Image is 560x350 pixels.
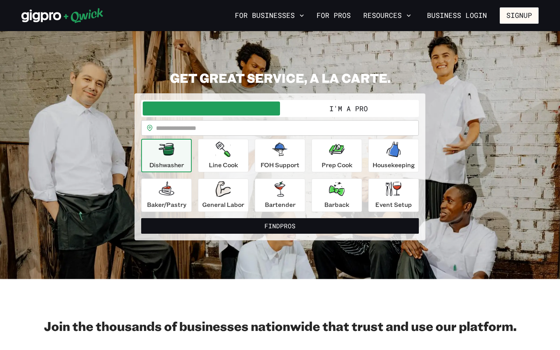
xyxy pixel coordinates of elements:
[280,101,417,115] button: I'm a Pro
[255,139,305,172] button: FOH Support
[360,9,414,22] button: Resources
[368,139,419,172] button: Housekeeping
[322,160,352,170] p: Prep Cook
[135,70,425,86] h2: GET GREAT SERVICE, A LA CARTE.
[324,200,349,209] p: Barback
[141,218,419,234] button: FindPros
[311,139,362,172] button: Prep Cook
[255,178,305,212] button: Bartender
[265,200,296,209] p: Bartender
[261,160,299,170] p: FOH Support
[198,139,248,172] button: Line Cook
[21,318,539,334] h2: Join the thousands of businesses nationwide that trust and use our platform.
[209,160,238,170] p: Line Cook
[500,7,539,24] button: Signup
[232,9,307,22] button: For Businesses
[147,200,186,209] p: Baker/Pastry
[311,178,362,212] button: Barback
[202,200,244,209] p: General Labor
[141,178,192,212] button: Baker/Pastry
[198,178,248,212] button: General Labor
[368,178,419,212] button: Event Setup
[149,160,184,170] p: Dishwasher
[420,7,493,24] a: Business Login
[373,160,415,170] p: Housekeeping
[143,101,280,115] button: I'm a Business
[375,200,412,209] p: Event Setup
[141,139,192,172] button: Dishwasher
[313,9,354,22] a: For Pros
